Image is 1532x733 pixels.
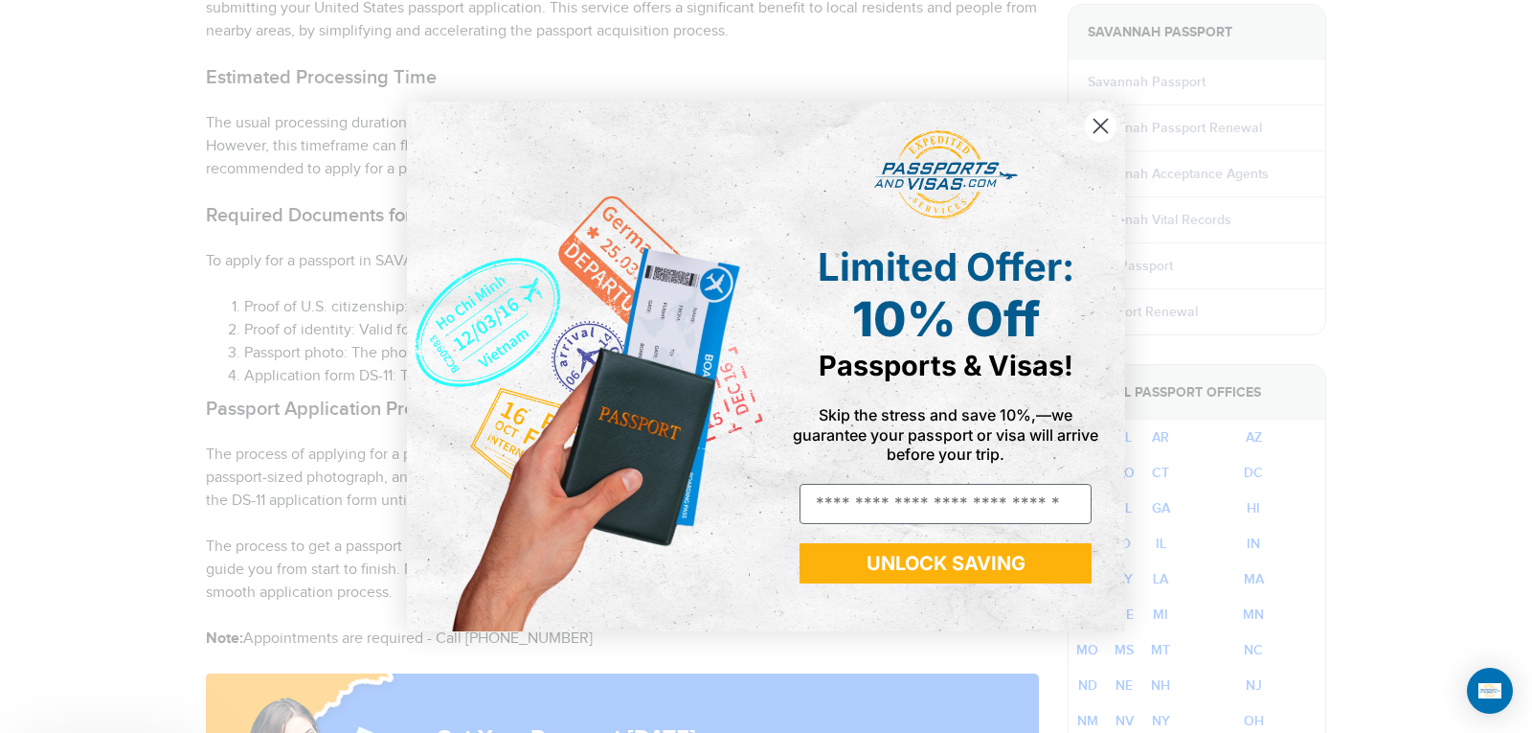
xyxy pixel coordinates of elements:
button: Close dialog [1084,109,1117,143]
span: 10% Off [852,290,1040,348]
div: Open Intercom Messenger [1467,668,1513,714]
span: Limited Offer: [818,243,1074,290]
span: Passports & Visas! [819,349,1073,382]
img: de9cda0d-0715-46ca-9a25-073762a91ba7.png [407,102,766,631]
img: passports and visas [874,130,1018,220]
span: Skip the stress and save 10%,—we guarantee your passport or visa will arrive before your trip. [793,405,1098,463]
button: UNLOCK SAVING [800,543,1092,584]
